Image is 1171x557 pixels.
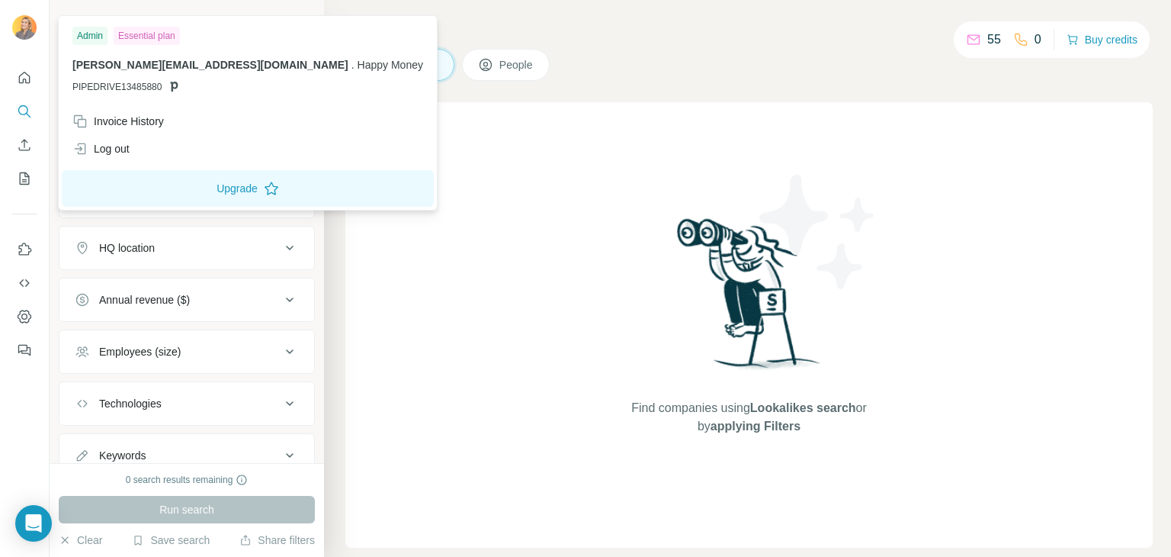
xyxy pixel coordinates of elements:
button: Employees (size) [59,333,314,370]
button: Share filters [239,533,315,548]
button: My lists [12,165,37,192]
img: Avatar [12,15,37,40]
img: Surfe Illustration - Stars [749,163,887,301]
button: Search [12,98,37,125]
span: Find companies using or by [627,399,871,436]
span: People [499,57,534,72]
p: 55 [987,31,1001,49]
p: 0 [1035,31,1041,49]
div: Admin [72,27,107,45]
button: Clear [59,533,102,548]
div: Open Intercom Messenger [15,505,52,542]
div: 0 search results remaining [126,473,249,487]
button: Hide [265,9,324,32]
button: Buy credits [1067,29,1137,50]
button: Keywords [59,437,314,474]
div: Annual revenue ($) [99,292,190,307]
span: Lookalikes search [750,401,856,414]
span: PIPEDRIVE13485880 [72,80,162,94]
button: Dashboard [12,303,37,330]
div: Keywords [99,448,146,463]
div: Log out [72,141,130,156]
span: applying Filters [711,420,800,433]
span: [PERSON_NAME][EMAIL_ADDRESS][DOMAIN_NAME] [72,59,348,71]
div: Invoice History [72,114,164,129]
div: New search [59,14,107,27]
button: Feedback [12,336,37,364]
button: Annual revenue ($) [59,282,314,318]
img: Surfe Illustration - Woman searching with binoculars [670,214,829,385]
button: Save search [132,533,210,548]
div: HQ location [99,240,155,256]
button: Quick start [12,64,37,92]
div: Employees (size) [99,344,181,359]
button: HQ location [59,230,314,266]
button: Enrich CSV [12,131,37,159]
div: Essential plan [114,27,180,45]
button: Use Surfe API [12,269,37,297]
h4: Search [345,18,1153,40]
div: Technologies [99,396,162,411]
span: Happy Money [358,59,423,71]
button: Technologies [59,385,314,422]
span: . [351,59,355,71]
button: Upgrade [62,170,434,207]
button: Use Surfe on LinkedIn [12,236,37,263]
